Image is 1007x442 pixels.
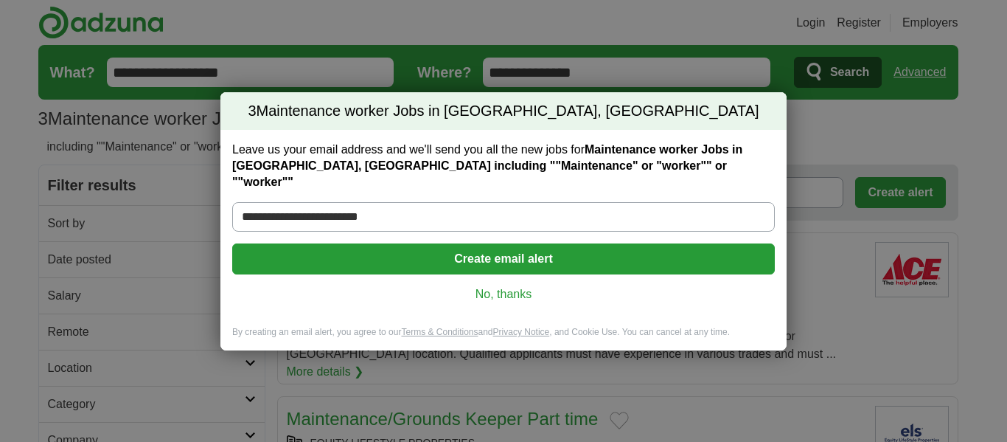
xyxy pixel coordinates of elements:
a: Terms & Conditions [401,327,478,337]
h2: Maintenance worker Jobs in [GEOGRAPHIC_DATA], [GEOGRAPHIC_DATA] [220,92,787,131]
strong: Maintenance worker Jobs in [GEOGRAPHIC_DATA], [GEOGRAPHIC_DATA] including ""Maintenance" or "work... [232,143,742,188]
a: Privacy Notice [493,327,550,337]
button: Create email alert [232,244,775,274]
div: By creating an email alert, you agree to our and , and Cookie Use. You can cancel at any time. [220,326,787,351]
a: No, thanks [244,286,763,303]
label: Leave us your email address and we'll send you all the new jobs for [232,142,775,190]
span: 3 [248,101,256,122]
